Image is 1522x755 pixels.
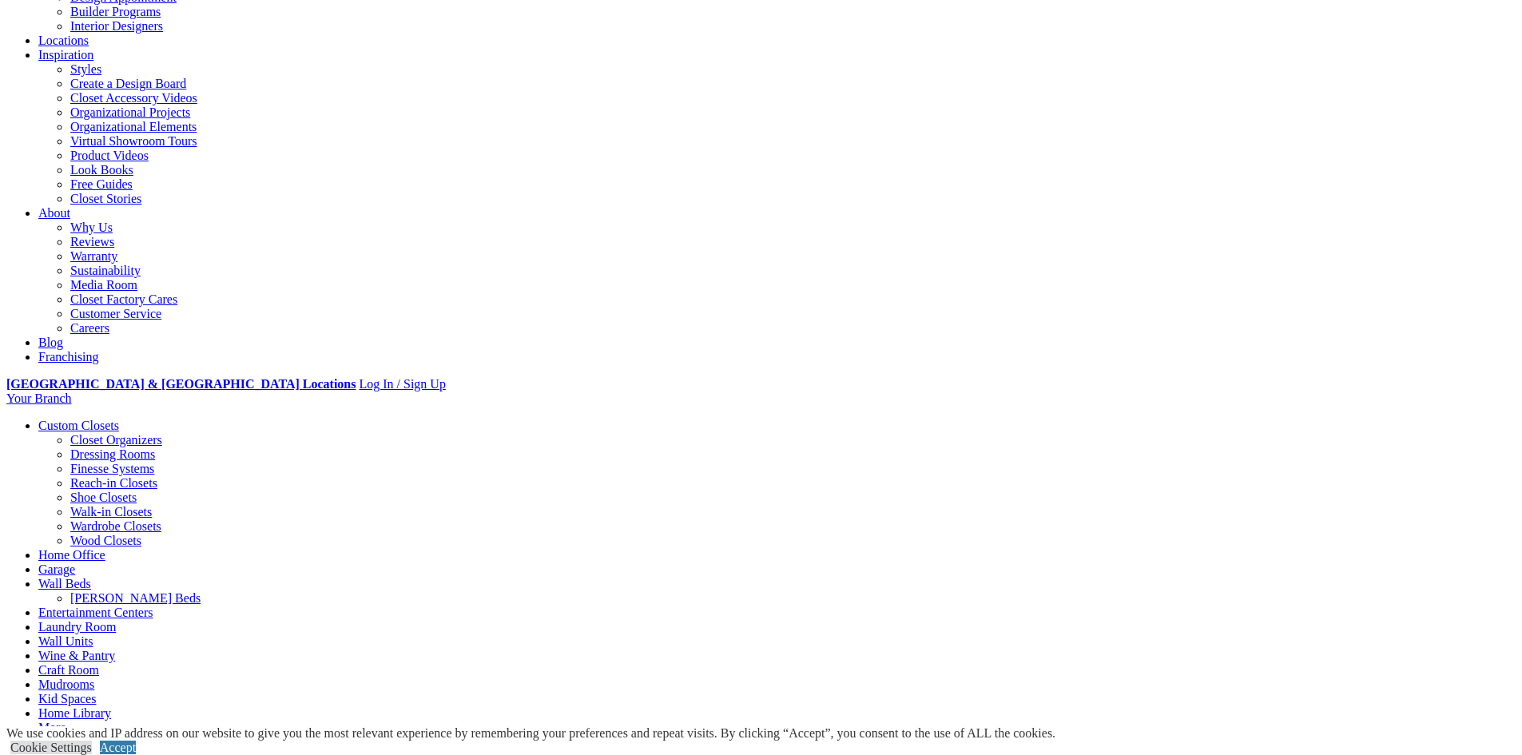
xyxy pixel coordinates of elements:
a: Accept [100,741,136,754]
a: Dressing Rooms [70,447,155,461]
a: Wine & Pantry [38,649,115,662]
a: Sustainability [70,264,141,277]
a: Franchising [38,350,99,364]
a: Organizational Projects [70,105,190,119]
a: Look Books [70,163,133,177]
a: Cookie Settings [10,741,92,754]
a: Laundry Room [38,620,116,634]
a: Builder Programs [70,5,161,18]
a: Product Videos [70,149,149,162]
a: Warranty [70,249,117,263]
a: Log In / Sign Up [359,377,445,391]
a: Closet Stories [70,192,141,205]
a: Inspiration [38,48,93,62]
a: Locations [38,34,89,47]
a: Closet Accessory Videos [70,91,197,105]
a: Wardrobe Closets [70,519,161,533]
a: About [38,206,70,220]
div: We use cookies and IP address on our website to give you the most relevant experience by remember... [6,726,1055,741]
a: Reach-in Closets [70,476,157,490]
a: Careers [70,321,109,335]
a: Home Library [38,706,111,720]
a: Virtual Showroom Tours [70,134,197,148]
a: Garage [38,562,75,576]
a: Closet Factory Cares [70,292,177,306]
a: Interior Designers [70,19,163,33]
a: Finesse Systems [70,462,154,475]
a: Wall Beds [38,577,91,590]
a: More menu text will display only on big screen [38,721,66,734]
a: Custom Closets [38,419,119,432]
a: Customer Service [70,307,161,320]
a: Styles [70,62,101,76]
a: Kid Spaces [38,692,96,705]
a: Reviews [70,235,114,248]
a: Mudrooms [38,678,94,691]
a: Closet Organizers [70,433,162,447]
a: Media Room [70,278,137,292]
a: Wood Closets [70,534,141,547]
a: Why Us [70,221,113,234]
a: Organizational Elements [70,120,197,133]
a: Create a Design Board [70,77,186,90]
a: Free Guides [70,177,133,191]
a: Shoe Closets [70,491,137,504]
a: Home Office [38,548,105,562]
a: Craft Room [38,663,99,677]
a: [GEOGRAPHIC_DATA] & [GEOGRAPHIC_DATA] Locations [6,377,356,391]
a: Wall Units [38,634,93,648]
a: Walk-in Closets [70,505,152,519]
a: [PERSON_NAME] Beds [70,591,201,605]
a: Entertainment Centers [38,606,153,619]
a: Your Branch [6,391,71,405]
a: Blog [38,336,63,349]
